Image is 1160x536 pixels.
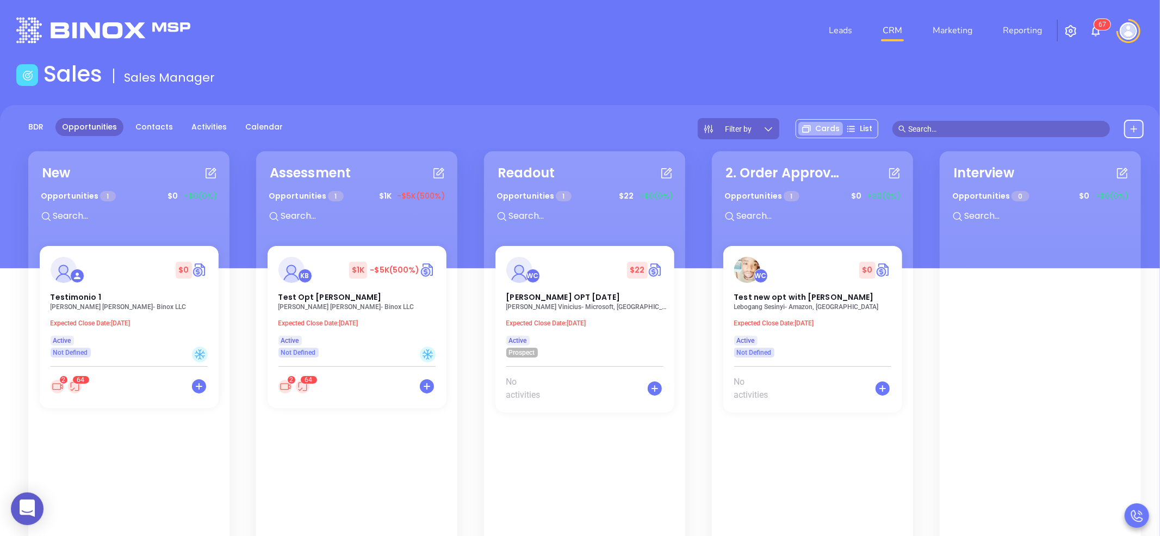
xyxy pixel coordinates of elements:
a: profileWalter Contreras$0Circle dollarTest new opt with [PERSON_NAME]Lebogang Sesinyi- Amazon, [G... [723,246,902,358]
p: Expected Close Date: [DATE] [506,319,669,327]
sup: 2 [60,376,67,384]
span: Active [53,335,71,347]
p: Expected Close Date: [DATE] [278,319,442,327]
h1: Sales [44,61,102,87]
span: $ 0 [165,188,181,205]
div: List [843,122,876,135]
sup: 64 [73,376,89,384]
div: Interview [953,163,1014,183]
a: Reporting [998,20,1046,41]
span: search [898,125,906,133]
span: -$5K (500%) [370,264,419,275]
span: +$0 (0%) [183,190,217,202]
span: 1 [556,191,571,201]
div: Walter Contreras [526,269,540,283]
a: Activities [185,118,233,136]
div: Kevin Barrientos [298,269,312,283]
a: Opportunities [55,118,123,136]
p: David Romero - Binox LLC [278,303,442,311]
div: Cards [798,122,843,135]
span: 4 [309,376,313,384]
div: Assessment [270,163,351,183]
a: Contacts [129,118,179,136]
a: Calendar [239,118,289,136]
span: -$5K (500%) [397,190,445,202]
a: profile $0Circle dollarTestimonio 1[PERSON_NAME] [PERSON_NAME]- Binox LLCExpected Close Date:[DAT... [40,246,219,358]
span: Sales Manager [124,69,215,86]
p: David Romero - Binox LLC [51,303,214,311]
sup: 2 [288,376,295,384]
div: Walter Contreras [754,269,768,283]
div: New [42,163,70,183]
img: iconSetting [1064,24,1077,38]
sup: 64 [301,376,317,384]
div: Cold [420,347,436,362]
div: Readout [498,163,555,183]
span: Not Defined [281,347,316,359]
span: $ 1K [376,188,394,205]
img: Quote [420,262,436,278]
img: Testimonio 1 [51,257,77,283]
span: 4 [81,376,85,384]
span: Not Defined [53,347,88,359]
span: 6 [305,376,309,384]
p: Expected Close Date: [DATE] [734,319,897,327]
span: Felipe OPT may 9 [506,292,620,303]
span: $ 0 [176,262,191,279]
p: Expected Close Date: [DATE] [51,319,214,327]
p: Opportunities [497,186,572,206]
p: Felipe Vinicius - Microsoft, Brazil [506,303,669,311]
input: Search... [735,209,898,223]
span: Active [737,335,755,347]
span: 0 [1012,191,1029,201]
img: iconNotification [1089,24,1102,38]
span: $ 22 [627,262,647,279]
span: 1 [328,191,343,201]
a: BDR [22,118,50,136]
input: Search... [52,209,215,223]
span: Active [509,335,527,347]
a: Marketing [928,20,977,41]
img: Test new opt with kevin [734,257,760,283]
span: 1 [100,191,115,201]
span: 2 [289,376,293,384]
div: Cold [192,347,208,362]
p: Opportunities [269,186,344,206]
img: Test Opt David Romero [278,257,305,283]
input: Search... [963,209,1126,223]
span: 2 [61,376,65,384]
a: profileWalter Contreras$22Circle dollar[PERSON_NAME] OPT [DATE][PERSON_NAME] Vinicius- Microsoft,... [495,246,674,358]
span: $ 1K [349,262,367,279]
img: Quote [192,262,208,278]
p: Lebogang Sesinyi - Amazon, South Africa [734,303,897,311]
img: Quote [648,262,663,278]
p: Opportunities [41,186,116,206]
span: Active [281,335,299,347]
span: Test new opt with kevin [734,292,874,303]
span: No activities [506,375,554,402]
span: $ 0 [859,262,875,279]
a: profileKevin Barrientos$1K-$5K(500%)Circle dollarTest Opt [PERSON_NAME][PERSON_NAME] [PERSON_NAME... [268,246,446,358]
span: 6 [77,376,81,384]
span: $ 0 [848,188,864,205]
span: Prospect [509,347,535,359]
img: Felipe OPT may 9 [506,257,532,283]
span: No activities [734,375,781,402]
span: 1 [784,191,799,201]
span: Test Opt David Romero [278,292,382,303]
span: Testimonio 1 [51,292,101,303]
input: Search... [280,209,443,223]
img: logo [16,17,190,43]
span: +$0 (0%) [1095,190,1128,202]
span: $ 0 [1076,188,1092,205]
img: Quote [876,262,891,278]
span: +$0 (0%) [639,190,673,202]
span: 7 [1102,21,1106,28]
sup: 67 [1094,19,1111,30]
input: Search... [507,209,671,223]
img: user [1120,22,1137,40]
span: Not Defined [737,347,772,359]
